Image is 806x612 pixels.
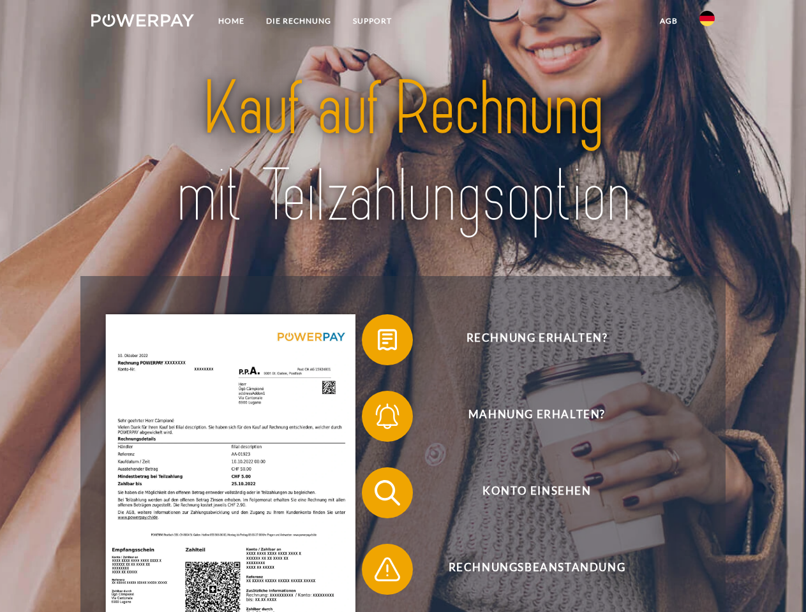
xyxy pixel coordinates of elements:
button: Rechnung erhalten? [362,314,694,365]
img: qb_search.svg [371,477,403,509]
img: qb_bell.svg [371,400,403,432]
button: Mahnung erhalten? [362,391,694,442]
a: DIE RECHNUNG [255,10,342,33]
img: title-powerpay_de.svg [122,61,684,244]
img: qb_warning.svg [371,553,403,585]
a: Home [207,10,255,33]
button: Konto einsehen [362,467,694,518]
a: SUPPORT [342,10,403,33]
img: qb_bill.svg [371,324,403,356]
span: Mahnung erhalten? [380,391,693,442]
span: Rechnung erhalten? [380,314,693,365]
a: agb [649,10,689,33]
span: Rechnungsbeanstandung [380,544,693,595]
button: Rechnungsbeanstandung [362,544,694,595]
img: de [699,11,715,26]
img: logo-powerpay-white.svg [91,14,194,27]
span: Konto einsehen [380,467,693,518]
